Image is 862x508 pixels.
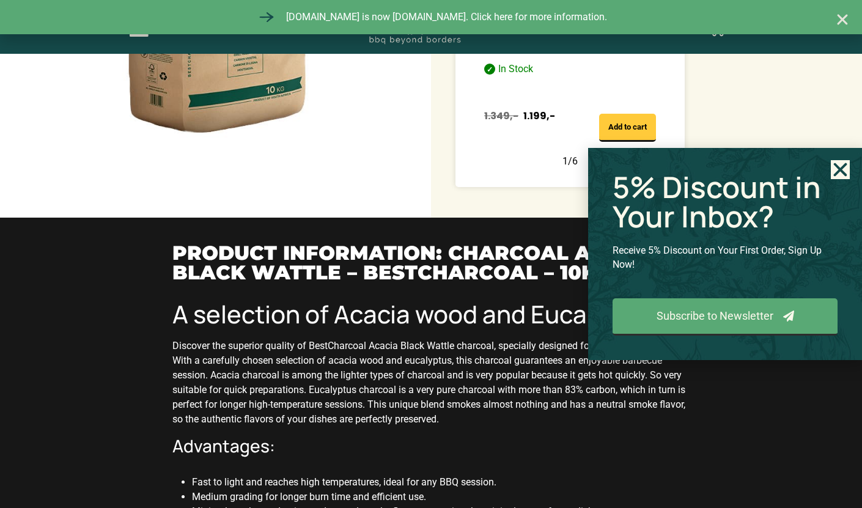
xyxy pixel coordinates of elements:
[256,6,607,28] a: [DOMAIN_NAME] is now [DOMAIN_NAME]. Click here for more information.
[484,109,518,123] span: 1.349,-
[572,155,578,167] span: 6
[599,114,656,142] a: Add to cart: “Large Kamado BBQ 21", Grill Bill Pro II”
[172,339,690,427] p: Discover the superior quality of BestCharcoal Acacia Black Wattle charcoal, specially designed fo...
[172,300,690,329] h1: A selection of Acacia wood and Eucalyptus
[562,155,568,167] span: 1
[613,172,838,231] h2: 5% Discount in Your Inbox?
[283,10,607,24] span: [DOMAIN_NAME] is now [DOMAIN_NAME]. Click here for more information.
[192,490,670,504] li: Medium grading for longer burn time and efficient use.
[192,475,670,490] li: Fast to light and reaches high temperatures, ideal for any BBQ session.
[172,243,690,282] h2: Product information: Charcoal Acacia Black Wattle – Bestcharcoal – 10kg
[613,298,838,336] a: Subscribe to Newsletter
[835,12,850,27] a: Close
[172,436,690,457] h3: Advantages:
[613,243,838,271] p: Receive 5% Discount on Your First Order, Sign Up Now!
[562,156,578,166] div: /
[523,109,555,123] span: 1.199,-
[831,160,850,179] a: Close
[484,62,656,77] p: In Stock
[657,311,773,322] span: Subscribe to Newsletter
